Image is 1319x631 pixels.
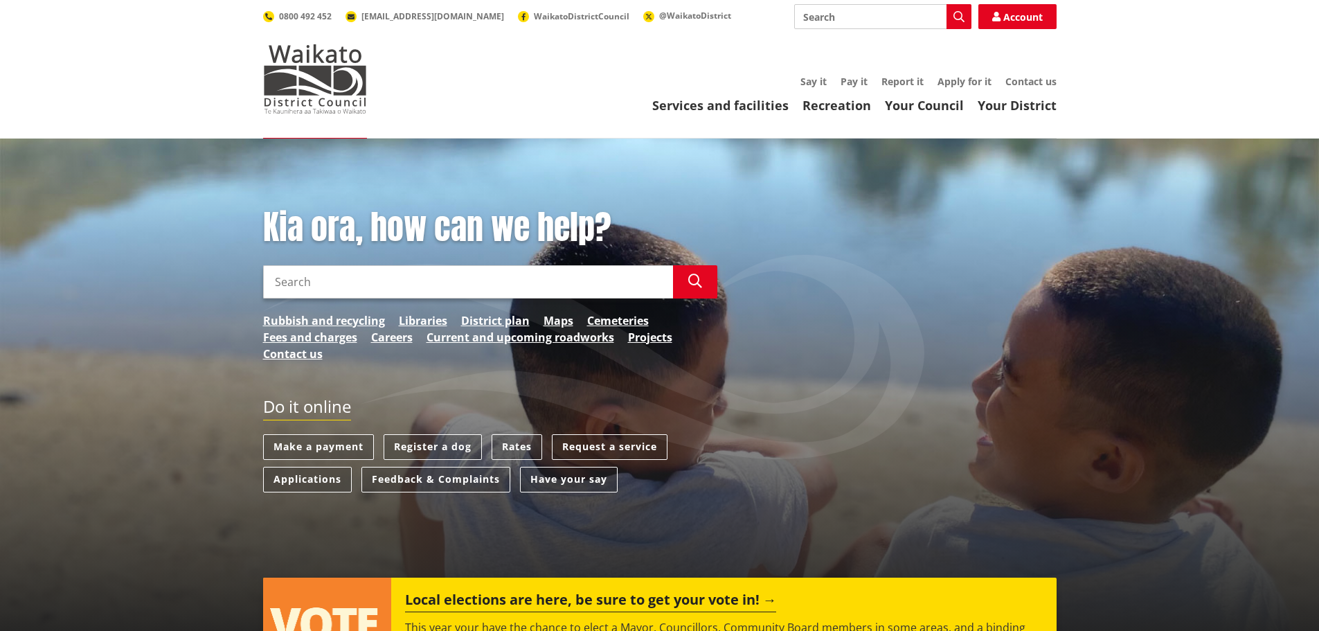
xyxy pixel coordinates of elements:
[263,346,323,362] a: Contact us
[534,10,629,22] span: WaikatoDistrictCouncil
[263,467,352,492] a: Applications
[263,434,374,460] a: Make a payment
[263,44,367,114] img: Waikato District Council - Te Kaunihera aa Takiwaa o Waikato
[794,4,971,29] input: Search input
[461,312,530,329] a: District plan
[263,208,717,248] h1: Kia ora, how can we help?
[405,592,776,612] h2: Local elections are here, be sure to get your vote in!
[399,312,447,329] a: Libraries
[881,75,924,88] a: Report it
[1005,75,1057,88] a: Contact us
[520,467,618,492] a: Have your say
[263,312,385,329] a: Rubbish and recycling
[263,397,351,421] h2: Do it online
[659,10,731,21] span: @WaikatoDistrict
[802,97,871,114] a: Recreation
[552,434,667,460] a: Request a service
[587,312,649,329] a: Cemeteries
[346,10,504,22] a: [EMAIL_ADDRESS][DOMAIN_NAME]
[628,329,672,346] a: Projects
[544,312,573,329] a: Maps
[978,4,1057,29] a: Account
[427,329,614,346] a: Current and upcoming roadworks
[978,97,1057,114] a: Your District
[361,467,510,492] a: Feedback & Complaints
[361,10,504,22] span: [EMAIL_ADDRESS][DOMAIN_NAME]
[492,434,542,460] a: Rates
[841,75,868,88] a: Pay it
[643,10,731,21] a: @WaikatoDistrict
[800,75,827,88] a: Say it
[263,265,673,299] input: Search input
[263,329,357,346] a: Fees and charges
[937,75,992,88] a: Apply for it
[885,97,964,114] a: Your Council
[384,434,482,460] a: Register a dog
[279,10,332,22] span: 0800 492 452
[263,10,332,22] a: 0800 492 452
[518,10,629,22] a: WaikatoDistrictCouncil
[371,329,413,346] a: Careers
[652,97,789,114] a: Services and facilities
